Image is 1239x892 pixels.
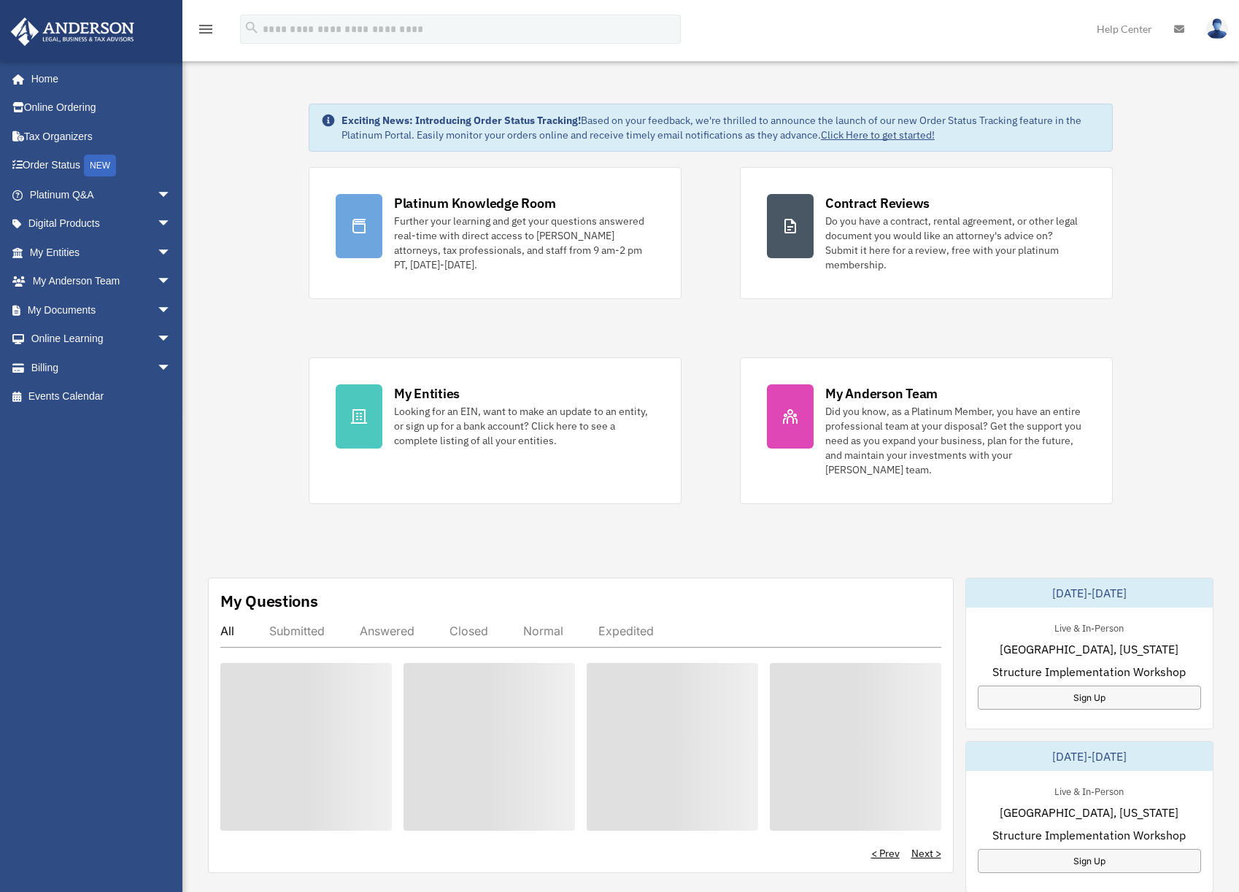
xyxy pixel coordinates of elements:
[966,742,1213,771] div: [DATE]-[DATE]
[992,826,1186,844] span: Structure Implementation Workshop
[157,180,186,210] span: arrow_drop_down
[966,578,1213,608] div: [DATE]-[DATE]
[7,18,139,46] img: Anderson Advisors Platinum Portal
[360,624,414,638] div: Answered
[825,404,1086,477] div: Did you know, as a Platinum Member, you have an entire professional team at your disposal? Get th...
[197,20,215,38] i: menu
[220,590,318,612] div: My Questions
[825,384,938,403] div: My Anderson Team
[10,238,193,267] a: My Entitiesarrow_drop_down
[825,194,930,212] div: Contract Reviews
[1000,640,1178,658] span: [GEOGRAPHIC_DATA], [US_STATE]
[157,267,186,297] span: arrow_drop_down
[157,325,186,354] span: arrow_drop_down
[394,404,655,448] div: Looking for an EIN, want to make an update to an entity, or sign up for a bank account? Click her...
[157,238,186,268] span: arrow_drop_down
[911,846,941,861] a: Next >
[740,357,1113,504] a: My Anderson Team Did you know, as a Platinum Member, you have an entire professional team at your...
[341,113,1100,142] div: Based on your feedback, we're thrilled to announce the launch of our new Order Status Tracking fe...
[10,353,193,382] a: Billingarrow_drop_down
[740,167,1113,299] a: Contract Reviews Do you have a contract, rental agreement, or other legal document you would like...
[394,384,460,403] div: My Entities
[523,624,563,638] div: Normal
[1206,18,1228,39] img: User Pic
[84,155,116,177] div: NEW
[978,849,1202,873] a: Sign Up
[978,686,1202,710] a: Sign Up
[10,267,193,296] a: My Anderson Teamarrow_drop_down
[871,846,900,861] a: < Prev
[10,151,193,181] a: Order StatusNEW
[157,353,186,383] span: arrow_drop_down
[394,214,655,272] div: Further your learning and get your questions answered real-time with direct access to [PERSON_NAM...
[825,214,1086,272] div: Do you have a contract, rental agreement, or other legal document you would like an attorney's ad...
[10,64,186,93] a: Home
[10,295,193,325] a: My Documentsarrow_drop_down
[394,194,556,212] div: Platinum Knowledge Room
[1043,619,1135,635] div: Live & In-Person
[10,122,193,151] a: Tax Organizers
[10,325,193,354] a: Online Learningarrow_drop_down
[10,93,193,123] a: Online Ordering
[10,180,193,209] a: Platinum Q&Aarrow_drop_down
[244,20,260,36] i: search
[1043,783,1135,798] div: Live & In-Person
[10,209,193,238] a: Digital Productsarrow_drop_down
[598,624,654,638] div: Expedited
[309,357,682,504] a: My Entities Looking for an EIN, want to make an update to an entity, or sign up for a bank accoun...
[309,167,682,299] a: Platinum Knowledge Room Further your learning and get your questions answered real-time with dire...
[157,209,186,239] span: arrow_drop_down
[1000,804,1178,821] span: [GEOGRAPHIC_DATA], [US_STATE]
[341,114,581,127] strong: Exciting News: Introducing Order Status Tracking!
[157,295,186,325] span: arrow_drop_down
[449,624,488,638] div: Closed
[220,624,234,638] div: All
[197,26,215,38] a: menu
[269,624,325,638] div: Submitted
[992,663,1186,680] span: Structure Implementation Workshop
[10,382,193,411] a: Events Calendar
[821,128,935,141] a: Click Here to get started!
